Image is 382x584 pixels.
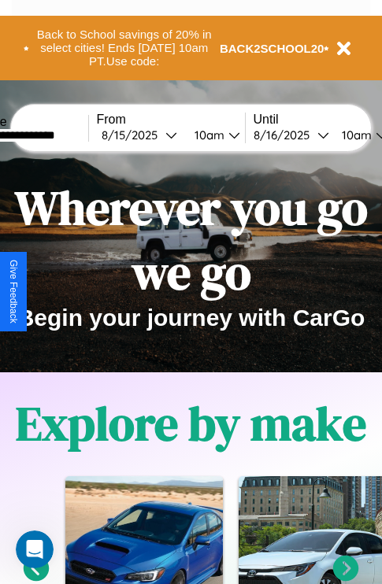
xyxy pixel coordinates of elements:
button: 8/15/2025 [97,127,182,143]
div: Give Feedback [8,260,19,323]
button: 10am [182,127,245,143]
h1: Explore by make [16,391,366,456]
div: 10am [187,128,228,142]
label: From [97,113,245,127]
div: 8 / 15 / 2025 [102,128,165,142]
div: 8 / 16 / 2025 [254,128,317,142]
div: 10am [334,128,376,142]
b: BACK2SCHOOL20 [220,42,325,55]
button: Back to School savings of 20% in select cities! Ends [DATE] 10am PT.Use code: [29,24,220,72]
iframe: Intercom live chat [16,530,54,568]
